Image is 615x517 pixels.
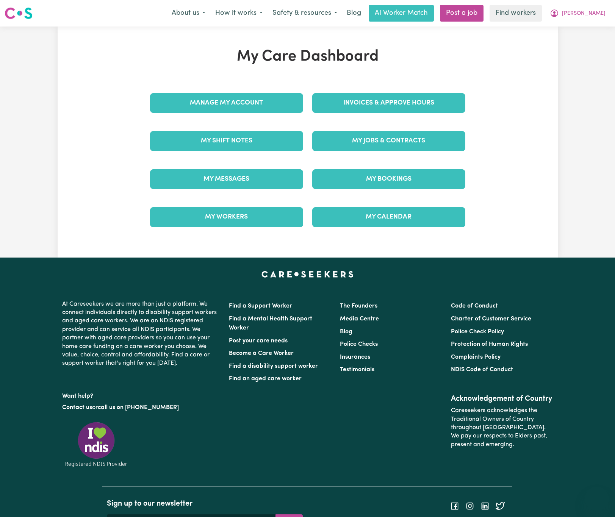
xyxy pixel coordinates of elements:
[340,354,370,360] a: Insurances
[62,400,220,415] p: or
[451,403,553,452] p: Careseekers acknowledges the Traditional Owners of Country throughout [GEOGRAPHIC_DATA]. We pay o...
[340,341,378,347] a: Police Checks
[450,503,459,509] a: Follow Careseekers on Facebook
[480,503,490,509] a: Follow Careseekers on LinkedIn
[451,354,501,360] a: Complaints Policy
[146,48,470,66] h1: My Care Dashboard
[229,338,288,344] a: Post your care needs
[451,341,528,347] a: Protection of Human Rights
[340,329,352,335] a: Blog
[150,207,303,227] a: My Workers
[340,316,379,322] a: Media Centre
[440,5,484,22] a: Post a job
[312,207,465,227] a: My Calendar
[312,93,465,113] a: Invoices & Approve Hours
[369,5,434,22] a: AI Worker Match
[451,303,498,309] a: Code of Conduct
[150,169,303,189] a: My Messages
[451,367,513,373] a: NDIS Code of Conduct
[340,367,374,373] a: Testimonials
[167,5,210,21] button: About us
[98,405,179,411] a: call us on [PHONE_NUMBER]
[490,5,542,22] a: Find workers
[150,93,303,113] a: Manage My Account
[5,6,33,20] img: Careseekers logo
[150,131,303,151] a: My Shift Notes
[62,405,92,411] a: Contact us
[340,303,377,309] a: The Founders
[62,389,220,400] p: Want help?
[62,421,130,468] img: Registered NDIS provider
[210,5,268,21] button: How it works
[562,9,606,18] span: [PERSON_NAME]
[62,297,220,371] p: At Careseekers we are more than just a platform. We connect individuals directly to disability su...
[585,487,609,511] iframe: Button to launch messaging window
[451,329,504,335] a: Police Check Policy
[229,376,302,382] a: Find an aged care worker
[107,499,303,508] h2: Sign up to our newsletter
[451,394,553,403] h2: Acknowledgement of Country
[268,5,342,21] button: Safety & resources
[545,5,610,21] button: My Account
[261,271,354,277] a: Careseekers home page
[312,169,465,189] a: My Bookings
[229,316,312,331] a: Find a Mental Health Support Worker
[229,350,294,356] a: Become a Care Worker
[312,131,465,151] a: My Jobs & Contracts
[465,503,474,509] a: Follow Careseekers on Instagram
[496,503,505,509] a: Follow Careseekers on Twitter
[342,5,366,22] a: Blog
[229,363,318,369] a: Find a disability support worker
[5,5,33,22] a: Careseekers logo
[229,303,292,309] a: Find a Support Worker
[451,316,531,322] a: Charter of Customer Service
